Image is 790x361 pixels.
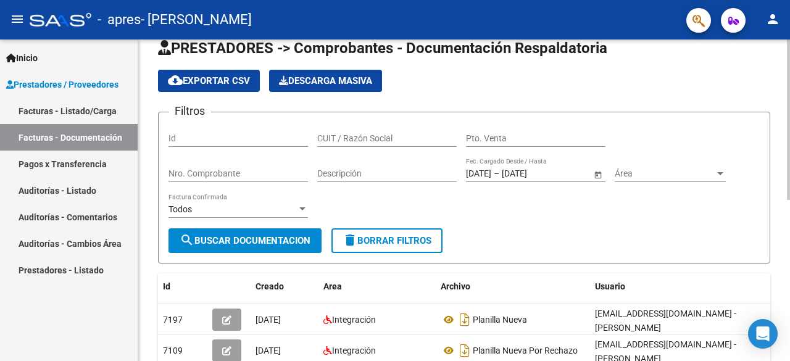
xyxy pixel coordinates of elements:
mat-icon: delete [343,233,357,247]
datatable-header-cell: Creado [251,273,318,300]
span: Área [615,168,715,179]
span: Area [323,281,342,291]
datatable-header-cell: Usuario [590,273,775,300]
span: [EMAIL_ADDRESS][DOMAIN_NAME] - [PERSON_NAME] [595,309,736,333]
button: Exportar CSV [158,70,260,92]
span: Creado [256,281,284,291]
span: Id [163,281,170,291]
span: Descarga Masiva [279,75,372,86]
span: [DATE] [256,346,281,355]
span: - [PERSON_NAME] [141,6,252,33]
i: Descargar documento [457,310,473,330]
datatable-header-cell: Archivo [436,273,590,300]
span: Archivo [441,281,470,291]
span: Planilla Nueva Por Rechazo [473,346,578,355]
mat-icon: cloud_download [168,73,183,88]
span: Borrar Filtros [343,235,431,246]
mat-icon: menu [10,12,25,27]
button: Open calendar [591,168,604,181]
span: Exportar CSV [168,75,250,86]
span: Inicio [6,51,38,65]
span: Integración [332,315,376,325]
span: Planilla Nueva [473,315,527,325]
div: Open Intercom Messenger [748,319,778,349]
span: Prestadores / Proveedores [6,78,118,91]
h3: Filtros [168,102,211,120]
datatable-header-cell: Area [318,273,436,300]
span: Buscar Documentacion [180,235,310,246]
span: Usuario [595,281,625,291]
span: 7197 [163,315,183,325]
datatable-header-cell: Id [158,273,207,300]
app-download-masive: Descarga masiva de comprobantes (adjuntos) [269,70,382,92]
input: Fecha fin [502,168,562,179]
span: – [494,168,499,179]
span: [DATE] [256,315,281,325]
mat-icon: search [180,233,194,247]
button: Buscar Documentacion [168,228,322,253]
input: Fecha inicio [466,168,491,179]
button: Borrar Filtros [331,228,443,253]
span: 7109 [163,346,183,355]
mat-icon: person [765,12,780,27]
button: Descarga Masiva [269,70,382,92]
i: Descargar documento [457,341,473,360]
span: Todos [168,204,192,214]
span: Integración [332,346,376,355]
span: PRESTADORES -> Comprobantes - Documentación Respaldatoria [158,39,607,57]
span: - apres [98,6,141,33]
